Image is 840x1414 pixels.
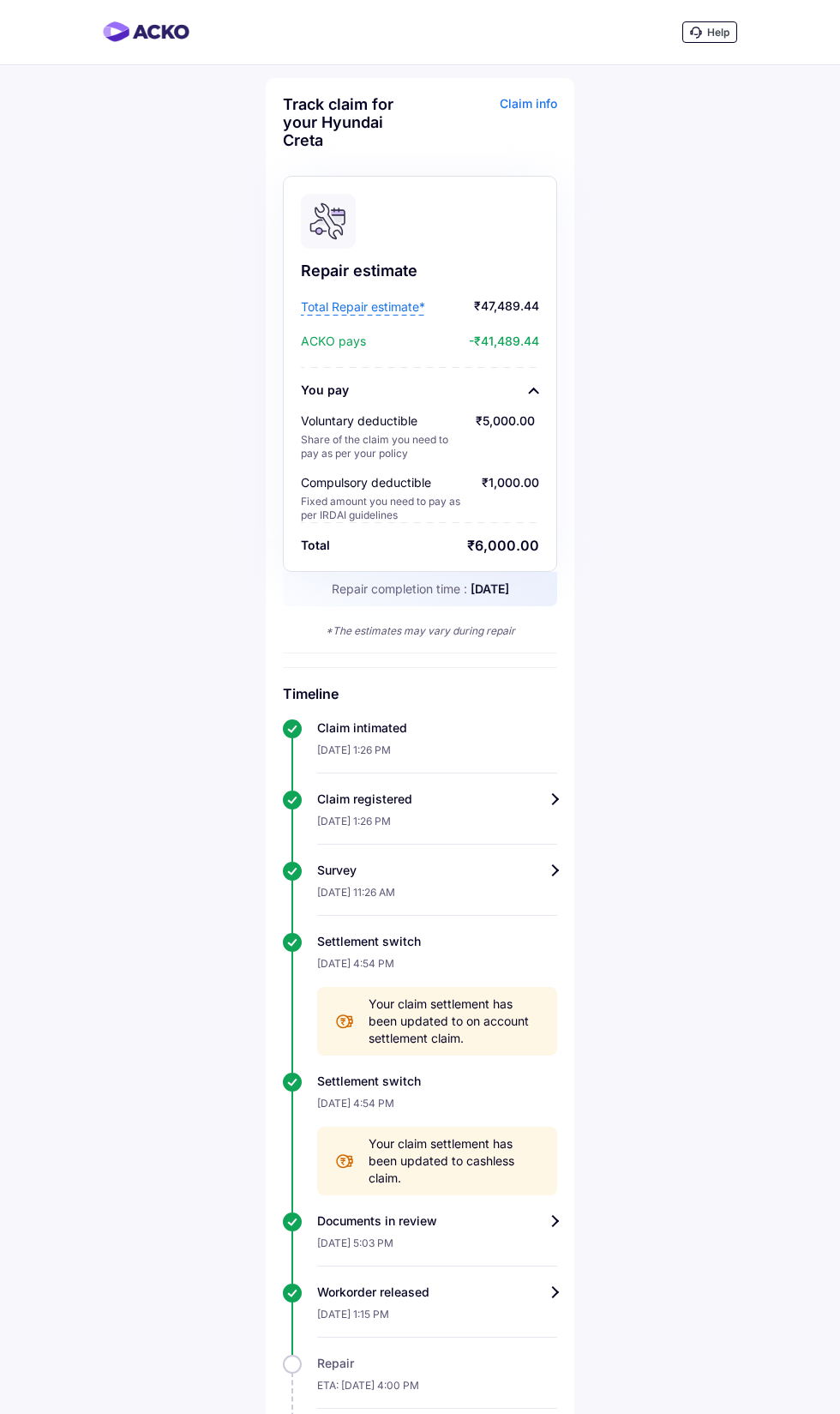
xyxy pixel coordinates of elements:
[429,298,539,316] span: ₹47,489.44
[317,1355,557,1372] div: Repair
[317,879,557,916] div: [DATE] 11:26 AM
[301,537,330,554] div: Total
[317,1090,557,1127] div: [DATE] 4:54 PM
[317,1301,557,1338] div: [DATE] 1:15 PM
[317,950,557,987] div: [DATE] 4:54 PM
[301,495,468,522] div: Fixed amount you need to pay as per IRDAI guidelines
[301,261,539,281] div: Repair estimate
[283,623,557,639] div: *The estimates may vary during repair
[369,996,540,1047] span: Your claim settlement has been updated to on account settlement claim.
[370,333,539,350] span: -₹41,489.44
[482,474,539,522] div: ₹1,000.00
[283,572,557,606] div: Repair completion time :
[369,1135,540,1187] span: Your claim settlement has been updated to cashless claim.
[301,412,468,430] div: Voluntary deductible
[317,719,557,737] div: Claim intimated
[317,1284,557,1301] div: Workorder released
[301,333,366,350] span: ACKO pays
[317,808,557,845] div: [DATE] 1:26 PM
[103,21,189,42] img: horizontal-gradient.png
[317,1230,557,1267] div: [DATE] 5:03 PM
[317,862,557,879] div: Survey
[301,382,349,399] div: You pay
[707,26,729,39] span: Help
[317,791,557,808] div: Claim registered
[471,581,509,596] span: [DATE]
[476,413,535,428] span: ₹5,000.00
[301,474,468,491] div: Compulsory deductible
[317,1372,557,1409] div: ETA: [DATE] 4:00 PM
[317,737,557,773] div: [DATE] 1:26 PM
[283,95,416,149] div: Track claim for your Hyundai Creta
[467,537,539,554] div: ₹6,000.00
[317,1073,557,1090] div: Settlement switch
[317,933,557,950] div: Settlement switch
[283,685,557,702] h6: Timeline
[301,298,425,316] span: Total Repair estimate*
[317,1212,557,1230] div: Documents in review
[301,433,468,460] div: Share of the claim you need to pay as per your policy
[424,95,557,162] div: Claim info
